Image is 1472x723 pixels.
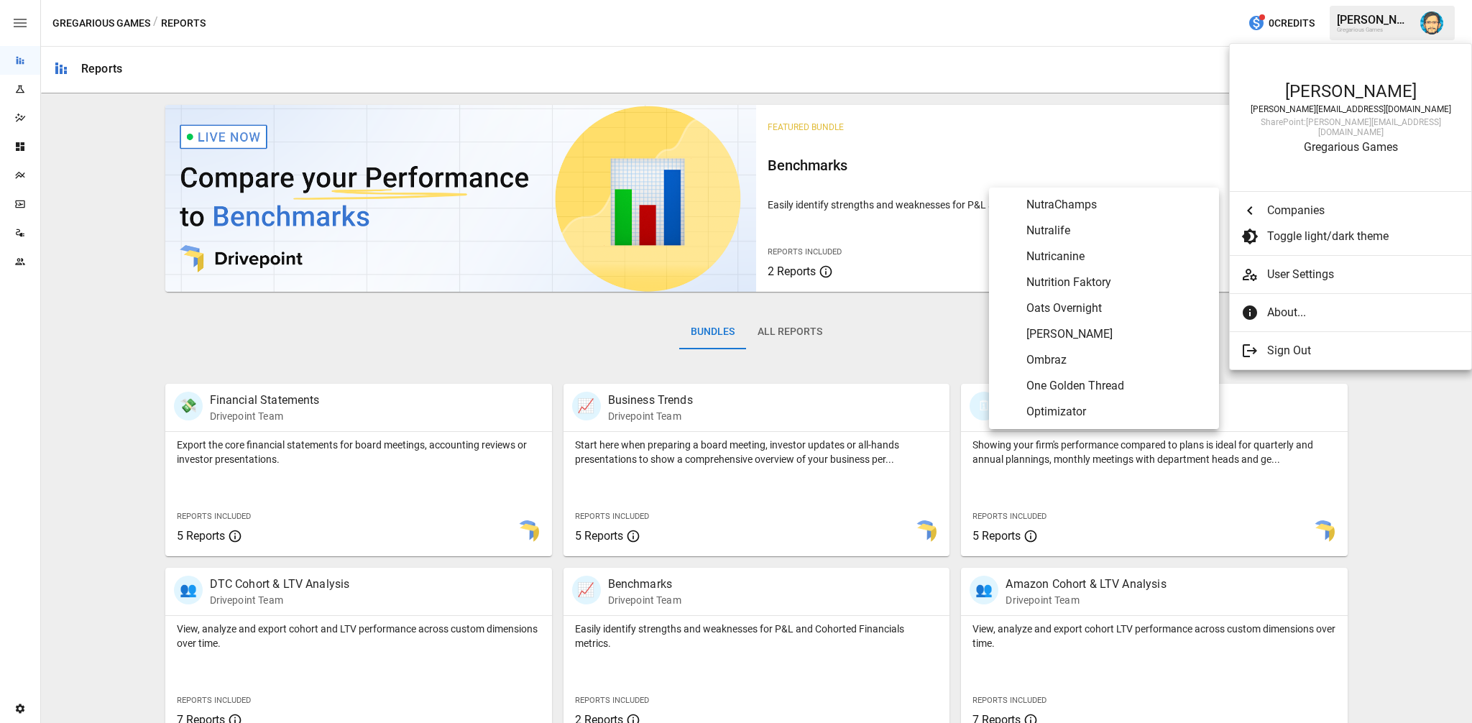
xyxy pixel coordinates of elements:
[1026,222,1207,239] span: Nutralife
[1026,196,1207,213] span: NutraChamps
[1244,81,1457,101] div: [PERSON_NAME]
[1267,228,1448,245] span: Toggle light/dark theme
[1026,274,1207,291] span: Nutrition Faktory
[1267,202,1448,219] span: Companies
[1026,326,1207,343] span: [PERSON_NAME]
[1026,377,1207,395] span: One Golden Thread
[1244,104,1457,114] div: [PERSON_NAME][EMAIL_ADDRESS][DOMAIN_NAME]
[1267,266,1460,283] span: User Settings
[1026,403,1207,420] span: Optimizator
[1026,300,1207,317] span: Oats Overnight
[1267,304,1448,321] span: About...
[1267,342,1448,359] span: Sign Out
[1026,248,1207,265] span: Nutricanine
[1026,351,1207,369] span: Ombraz
[1244,117,1457,137] div: SharePoint: [PERSON_NAME][EMAIL_ADDRESS][DOMAIN_NAME]
[1244,140,1457,154] div: Gregarious Games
